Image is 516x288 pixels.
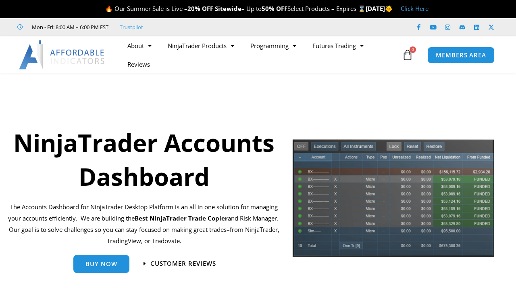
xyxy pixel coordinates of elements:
[135,214,228,222] strong: Best NinjaTrader Trade Copier
[105,4,366,13] span: 🔥 Our Summer Sale is Live – – Up to Select Products – Expires ⌛
[292,139,494,263] img: tradecopier | Affordable Indicators – NinjaTrader
[227,225,230,233] span: –
[150,261,216,267] span: Customer Reviews
[119,36,160,55] a: About
[410,46,416,53] span: 0
[107,225,279,245] span: from NinjaTrader, TradingView, or Tradovate.
[119,55,158,74] a: Reviews
[385,4,393,13] span: 🌞
[242,36,304,55] a: Programming
[73,255,129,273] a: Buy Now
[390,43,425,67] a: 0
[366,4,393,13] strong: [DATE]
[144,261,216,267] a: Customer Reviews
[160,36,242,55] a: NinjaTrader Products
[30,22,108,32] span: Mon - Fri: 8:00 AM – 6:00 PM EST
[215,4,241,13] strong: Sitewide
[19,40,106,69] img: LogoAI | Affordable Indicators – NinjaTrader
[119,36,400,74] nav: Menu
[6,126,282,193] h1: NinjaTrader Accounts Dashboard
[120,22,143,32] a: Trustpilot
[187,4,213,13] strong: 20% OFF
[401,4,429,13] a: Click Here
[262,4,287,13] strong: 50% OFF
[304,36,372,55] a: Futures Trading
[436,52,486,58] span: MEMBERS AREA
[85,261,117,267] span: Buy Now
[6,202,282,246] p: The Accounts Dashboard for NinjaTrader Desktop Platform is an all in one solution for managing yo...
[427,47,495,63] a: MEMBERS AREA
